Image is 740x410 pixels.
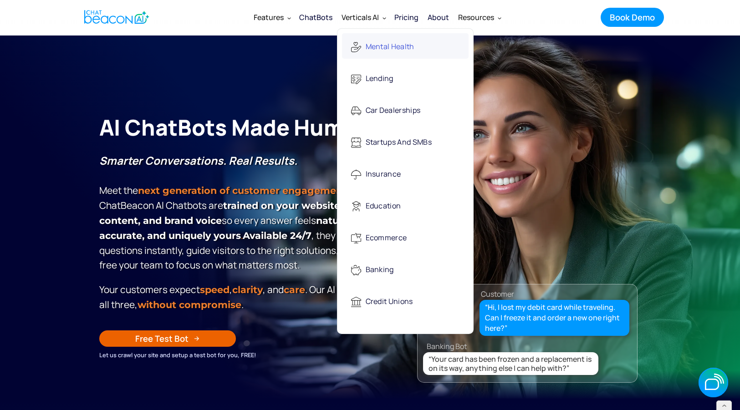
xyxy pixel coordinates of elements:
div: Car Dealerships [366,101,421,120]
div: 🏦 Banking [418,270,637,283]
a: ChatBots [295,5,337,29]
a: Insurance [342,161,469,186]
div: ChatBots [299,11,332,24]
div: Pricing [394,11,418,24]
div: Resources [458,11,494,24]
div: Education [366,197,401,216]
a: Lending [342,65,469,91]
strong: Smarter Conversations. Real Results. [99,153,297,168]
div: Verticals AI [337,6,390,28]
a: Free Test Bot [99,330,236,347]
nav: Verticals AI [337,28,474,334]
img: Dropdown [287,16,291,20]
div: About [428,11,449,24]
strong: speed [200,284,230,295]
a: home [77,6,154,28]
div: Resources [454,6,505,28]
p: Your customers expect , , and . Our Al delivers all three, . [99,282,375,312]
a: Ecommerce [342,224,469,250]
img: Dropdown [383,16,386,20]
a: Book Demo [601,8,664,27]
div: Features [249,6,295,28]
strong: next generation of customer engagement [138,185,347,196]
div: Let us crawl your site and setup a test bot for you, FREE! [99,350,375,360]
a: Pricing [390,5,423,29]
a: Education [342,192,469,218]
div: Verticals AI [342,11,379,24]
span: without compromise [138,299,241,310]
p: Meet the . ChatBeacon Al Chatbots are so every answer feels , they handle questions instantly, gu... [99,153,375,272]
div: Features [254,11,284,24]
div: Insurance [366,165,401,184]
div: “Hi, I lost my debit card while traveling. Can I freeze it and order a new one right here?” [485,302,624,334]
span: clarity [232,284,263,295]
div: Lending [366,70,393,88]
div: Free Test Bot [135,333,189,344]
div: Credit Unions [366,293,413,311]
div: Banking [366,261,394,279]
a: Credit Unions [342,288,469,314]
a: About [423,5,454,29]
a: Banking [342,256,469,282]
div: Mental Health [366,38,414,56]
strong: Available 24/7 [243,230,311,241]
div: Ecommerce [366,229,407,248]
div: Book Demo [610,11,655,23]
img: Arrow [194,336,199,341]
h1: AI ChatBots Made Human [99,113,375,142]
div: Customer [481,288,514,300]
img: Dropdown [498,16,501,20]
a: Startups and SMBs [342,129,469,154]
div: Startups and SMBs [366,133,432,152]
a: Mental Health [342,33,469,59]
a: Car Dealerships [342,97,469,122]
span: care [284,284,305,295]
